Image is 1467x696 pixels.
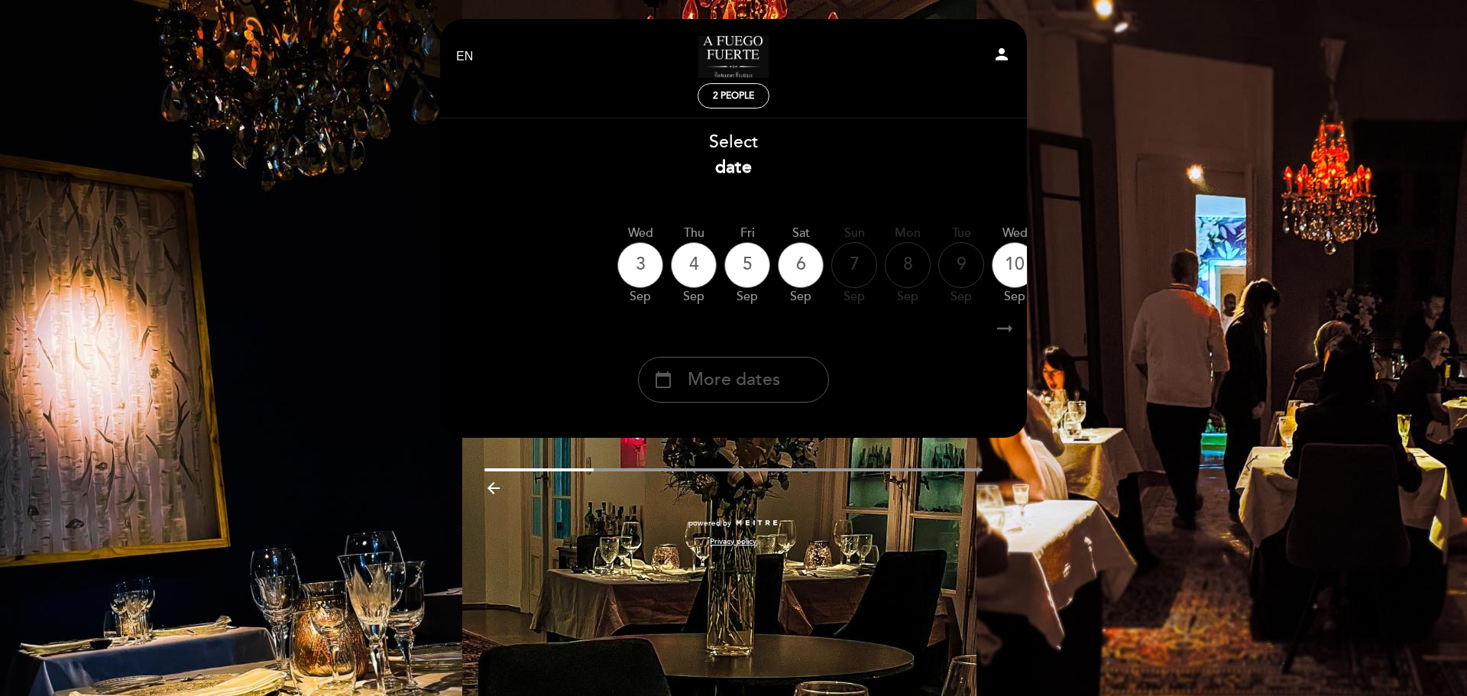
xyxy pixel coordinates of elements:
[885,288,931,306] div: Sep
[617,242,663,288] div: 3
[992,288,1038,306] div: Sep
[724,225,770,242] div: Fri
[993,45,1011,63] i: person
[885,242,931,288] div: 8
[671,225,717,242] div: Thu
[992,225,1038,242] div: Wed
[993,45,1011,69] button: person
[938,225,984,242] div: Tue
[688,518,731,529] span: powered by
[671,242,717,288] div: 4
[617,288,663,306] div: Sep
[778,242,824,288] div: 6
[724,242,770,288] div: 5
[993,312,1016,345] i: arrow_right_alt
[688,518,779,529] a: powered by
[778,288,824,306] div: Sep
[831,242,877,288] div: 7
[654,367,672,393] i: calendar_today
[778,225,824,242] div: Sat
[992,242,1038,288] div: 10
[885,225,931,242] div: Mon
[938,242,984,288] div: 9
[710,536,756,547] a: Privacy policy
[735,520,779,527] img: MEITRE
[713,90,754,102] span: 2 people
[724,288,770,306] div: Sep
[671,288,717,306] div: Sep
[938,288,984,306] div: Sep
[831,288,877,306] div: Sep
[638,36,829,78] a: A fuego fuerte
[831,225,877,242] div: Sun
[617,225,663,242] div: Wed
[715,157,752,178] b: date
[484,479,503,497] i: arrow_backward
[688,367,780,393] span: More dates
[439,130,1028,180] div: Select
